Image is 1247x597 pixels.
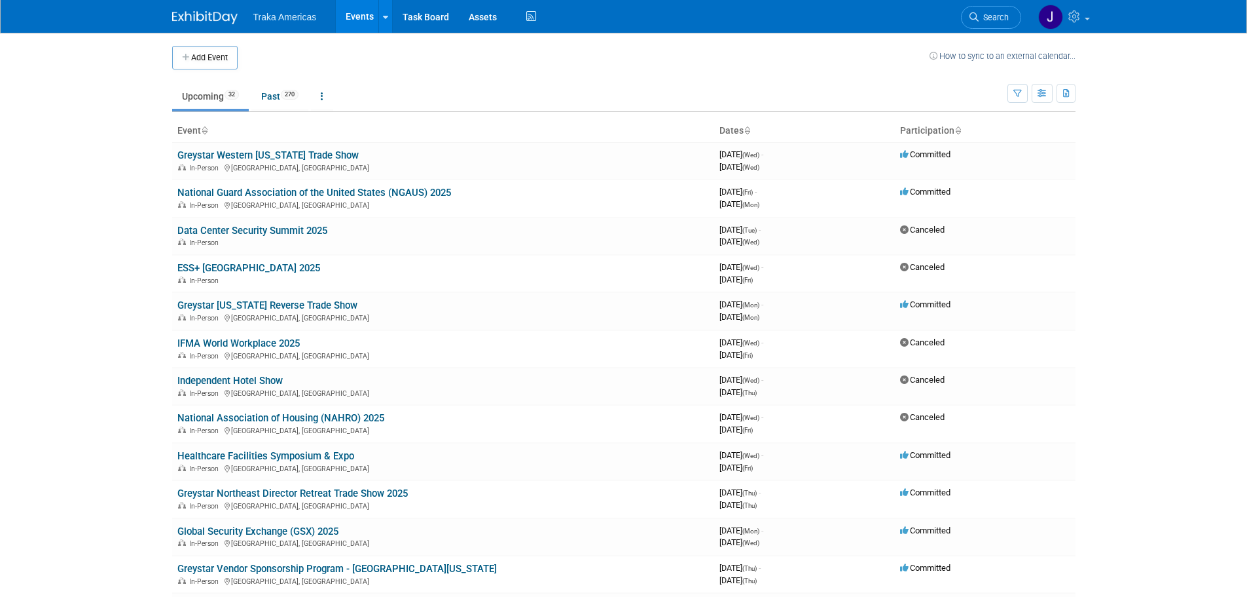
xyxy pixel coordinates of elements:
[719,537,759,547] span: [DATE]
[900,412,945,422] span: Canceled
[177,563,497,575] a: Greystar Vendor Sponsorship Program - [GEOGRAPHIC_DATA][US_STATE]
[177,350,709,360] div: [GEOGRAPHIC_DATA], [GEOGRAPHIC_DATA]
[742,264,759,271] span: (Wed)
[189,502,223,510] span: In-Person
[719,412,763,422] span: [DATE]
[177,162,709,172] div: [GEOGRAPHIC_DATA], [GEOGRAPHIC_DATA]
[177,526,338,537] a: Global Security Exchange (GSX) 2025
[742,414,759,421] span: (Wed)
[719,350,753,360] span: [DATE]
[719,237,759,246] span: [DATE]
[761,262,763,272] span: -
[178,314,186,320] img: In-Person Event
[900,299,950,309] span: Committed
[719,187,757,197] span: [DATE]
[742,528,759,535] span: (Mon)
[742,339,759,347] span: (Wed)
[719,225,761,235] span: [DATE]
[177,149,359,161] a: Greystar Western [US_STATE] Trade Show
[178,389,186,396] img: In-Person Event
[719,488,761,497] span: [DATE]
[178,465,186,471] img: In-Person Event
[177,387,709,398] div: [GEOGRAPHIC_DATA], [GEOGRAPHIC_DATA]
[900,563,950,573] span: Committed
[761,337,763,347] span: -
[189,539,223,548] span: In-Person
[719,199,759,209] span: [DATE]
[178,539,186,546] img: In-Person Event
[742,239,759,246] span: (Wed)
[900,262,945,272] span: Canceled
[177,488,408,499] a: Greystar Northeast Director Retreat Trade Show 2025
[719,463,753,472] span: [DATE]
[189,427,223,435] span: In-Person
[177,500,709,510] div: [GEOGRAPHIC_DATA], [GEOGRAPHIC_DATA]
[744,125,750,136] a: Sort by Start Date
[225,90,239,100] span: 32
[742,314,759,321] span: (Mon)
[759,488,761,497] span: -
[900,337,945,347] span: Canceled
[177,375,283,387] a: Independent Hotel Show
[1038,5,1063,29] img: Jamie Saenz
[961,6,1021,29] a: Search
[177,187,451,199] a: National Guard Association of the United States (NGAUS) 2025
[719,275,753,284] span: [DATE]
[742,227,757,234] span: (Tue)
[172,84,249,109] a: Upcoming32
[281,90,298,100] span: 270
[719,387,757,397] span: [DATE]
[742,465,753,472] span: (Fri)
[759,225,761,235] span: -
[719,312,759,322] span: [DATE]
[930,51,1075,61] a: How to sync to an external calendar...
[742,201,759,208] span: (Mon)
[178,201,186,208] img: In-Person Event
[761,450,763,460] span: -
[742,539,759,547] span: (Wed)
[761,526,763,535] span: -
[172,120,714,142] th: Event
[177,575,709,586] div: [GEOGRAPHIC_DATA], [GEOGRAPHIC_DATA]
[900,488,950,497] span: Committed
[719,375,763,385] span: [DATE]
[177,262,320,274] a: ESS+ [GEOGRAPHIC_DATA] 2025
[177,299,357,311] a: Greystar [US_STATE] Reverse Trade Show
[742,189,753,196] span: (Fri)
[742,427,753,434] span: (Fri)
[189,239,223,247] span: In-Person
[742,577,757,585] span: (Thu)
[177,412,384,424] a: National Association of Housing (NAHRO) 2025
[900,149,950,159] span: Committed
[742,277,753,284] span: (Fri)
[755,187,757,197] span: -
[714,120,895,142] th: Dates
[742,490,757,497] span: (Thu)
[189,277,223,285] span: In-Person
[761,375,763,385] span: -
[189,314,223,322] span: In-Person
[900,526,950,535] span: Committed
[172,46,238,69] button: Add Event
[177,537,709,548] div: [GEOGRAPHIC_DATA], [GEOGRAPHIC_DATA]
[742,389,757,396] span: (Thu)
[761,412,763,422] span: -
[979,12,1009,22] span: Search
[719,337,763,347] span: [DATE]
[189,465,223,473] span: In-Person
[253,12,317,22] span: Traka Americas
[189,389,223,398] span: In-Person
[759,563,761,573] span: -
[900,225,945,235] span: Canceled
[178,164,186,170] img: In-Person Event
[742,565,757,572] span: (Thu)
[178,502,186,509] img: In-Person Event
[719,262,763,272] span: [DATE]
[178,277,186,283] img: In-Person Event
[177,199,709,210] div: [GEOGRAPHIC_DATA], [GEOGRAPHIC_DATA]
[719,299,763,309] span: [DATE]
[177,450,354,462] a: Healthcare Facilities Symposium & Expo
[742,301,759,309] span: (Mon)
[189,577,223,586] span: In-Person
[177,312,709,322] div: [GEOGRAPHIC_DATA], [GEOGRAPHIC_DATA]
